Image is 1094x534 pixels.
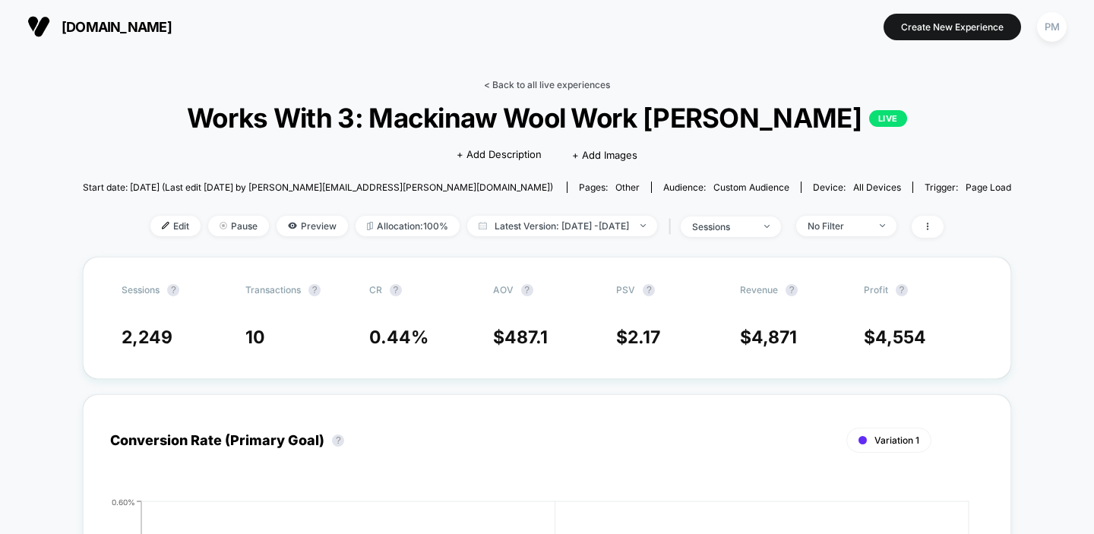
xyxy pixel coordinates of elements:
span: + Add Images [572,149,637,161]
span: Revenue [740,284,778,295]
span: 2,249 [122,327,172,348]
div: PM [1037,12,1067,42]
button: ? [390,284,402,296]
img: rebalance [367,222,373,230]
div: Audience: [663,182,789,193]
span: 2.17 [628,327,660,348]
button: PM [1032,11,1071,43]
span: AOV [493,284,514,295]
button: ? [332,434,344,447]
p: LIVE [869,110,907,127]
img: end [220,222,227,229]
button: ? [643,284,655,296]
span: 4,871 [751,327,797,348]
span: PSV [616,284,635,295]
button: ? [308,284,321,296]
tspan: 0.60% [112,497,135,506]
button: ? [896,284,908,296]
button: ? [786,284,798,296]
span: 487.1 [504,327,548,348]
span: [DOMAIN_NAME] [62,19,172,35]
span: CR [369,284,382,295]
div: Trigger: [925,182,1011,193]
button: [DOMAIN_NAME] [23,14,176,39]
span: $ [616,327,660,348]
span: other [615,182,640,193]
span: Preview [277,216,348,236]
span: Sessions [122,284,160,295]
span: 0.44 % [369,327,428,348]
div: No Filter [808,220,868,232]
span: Works With 3: Mackinaw Wool Work [PERSON_NAME] [129,102,964,134]
img: end [880,224,885,227]
span: $ [864,327,926,348]
span: 10 [245,327,265,348]
span: + Add Description [457,147,542,163]
div: Pages: [579,182,640,193]
img: end [764,225,770,228]
span: $ [740,327,797,348]
img: calendar [479,222,487,229]
a: < Back to all live experiences [484,79,610,90]
img: Visually logo [27,15,50,38]
span: Edit [150,216,201,236]
span: | [665,216,681,238]
span: Custom Audience [713,182,789,193]
span: Profit [864,284,888,295]
span: Variation 1 [874,434,919,446]
span: Start date: [DATE] (Last edit [DATE] by [PERSON_NAME][EMAIL_ADDRESS][PERSON_NAME][DOMAIN_NAME]) [83,182,553,193]
span: Transactions [245,284,301,295]
span: $ [493,327,548,348]
span: Latest Version: [DATE] - [DATE] [467,216,657,236]
span: all devices [853,182,901,193]
div: sessions [692,221,753,232]
span: 4,554 [875,327,926,348]
button: Create New Experience [884,14,1021,40]
button: ? [521,284,533,296]
span: Allocation: 100% [356,216,460,236]
img: edit [162,222,169,229]
img: end [640,224,646,227]
span: Page Load [966,182,1011,193]
span: Device: [801,182,912,193]
button: ? [167,284,179,296]
span: Pause [208,216,269,236]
